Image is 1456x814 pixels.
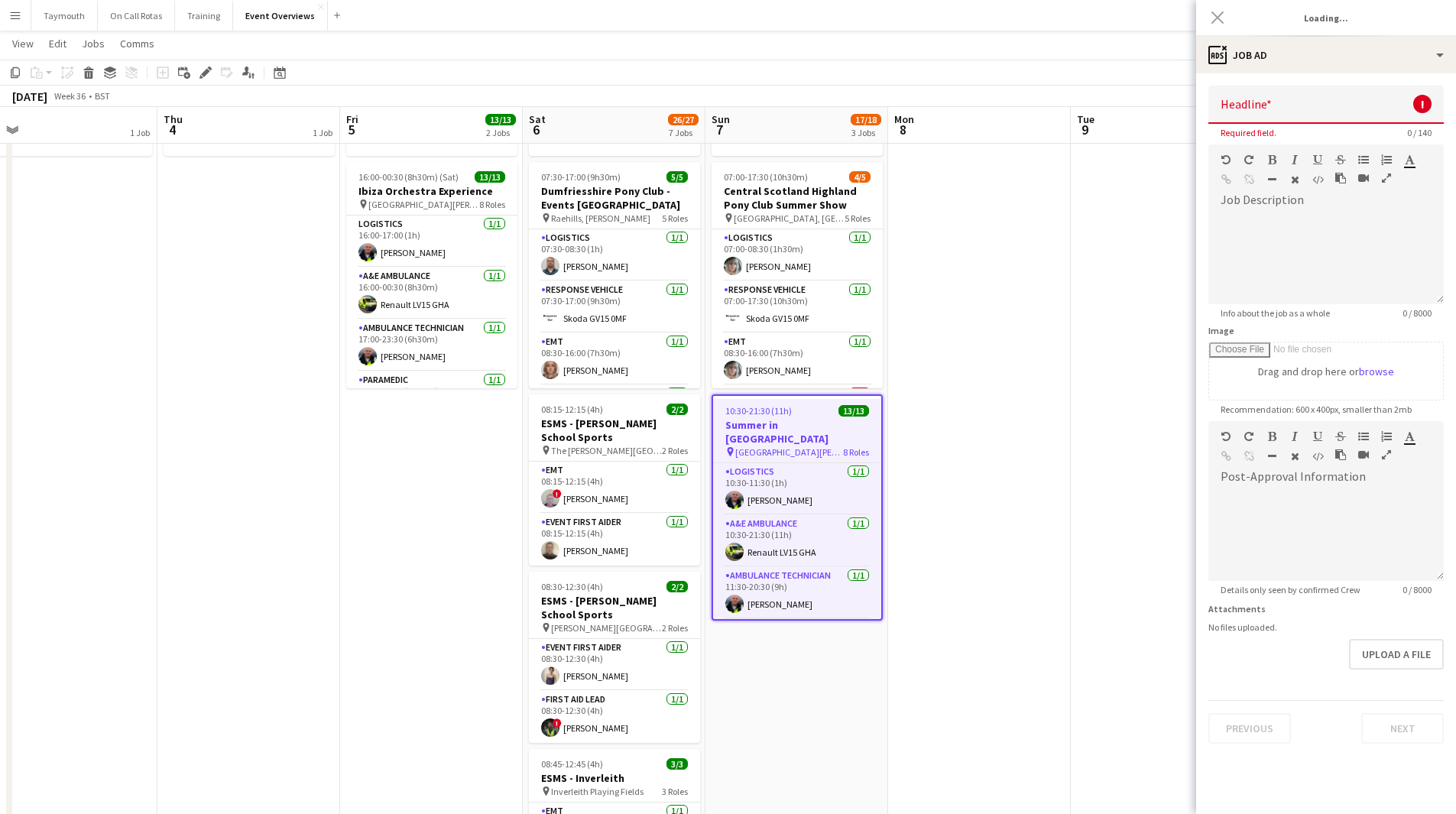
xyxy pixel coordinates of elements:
[713,463,881,515] app-card-role: Logistics1/110:30-11:30 (1h)[PERSON_NAME]
[12,37,34,50] span: View
[712,394,883,621] app-job-card: 10:30-21:30 (11h)13/13Summer in [GEOGRAPHIC_DATA] [GEOGRAPHIC_DATA][PERSON_NAME], [GEOGRAPHIC_DAT...
[894,112,914,126] span: Mon
[709,121,730,138] span: 7
[368,199,479,210] span: [GEOGRAPHIC_DATA][PERSON_NAME], [GEOGRAPHIC_DATA]
[1335,430,1346,443] button: Strikethrough
[346,319,517,371] app-card-role: Ambulance Technician1/117:00-23:30 (6h30m)[PERSON_NAME]
[849,171,871,183] span: 4/5
[1208,603,1266,615] label: Attachments
[1289,174,1300,186] button: Clear Formatting
[1221,430,1231,443] button: Undo
[1358,172,1369,184] button: Insert video
[346,268,517,319] app-card-role: A&E Ambulance1/116:00-00:30 (8h30m)Renault LV15 GHA
[1404,430,1415,443] button: Text Color
[1266,174,1277,186] button: Horizontal Line
[669,127,698,138] div: 7 Jobs
[845,212,871,224] span: 5 Roles
[1266,430,1277,443] button: Bold
[666,758,688,770] span: 3/3
[892,121,914,138] span: 8
[98,1,175,31] button: On Call Rotas
[551,212,650,224] span: Raehills, [PERSON_NAME]
[1312,174,1323,186] button: HTML Code
[486,127,515,138] div: 2 Jobs
[1381,154,1392,166] button: Ordered List
[712,281,883,333] app-card-role: Response Vehicle1/107:00-17:30 (10h30m)Skoda GV15 0MF
[346,112,358,126] span: Fri
[479,199,505,210] span: 8 Roles
[1358,430,1369,443] button: Unordered List
[712,385,883,437] app-card-role: Paramedic0/1
[50,90,89,102] span: Week 36
[529,394,700,566] app-job-card: 08:15-12:15 (4h)2/2ESMS - [PERSON_NAME] School Sports The [PERSON_NAME][GEOGRAPHIC_DATA]2 RolesEM...
[734,212,845,224] span: [GEOGRAPHIC_DATA], [GEOGRAPHIC_DATA]
[843,446,869,458] span: 8 Roles
[724,171,808,183] span: 07:00-17:30 (10h30m)
[1395,127,1444,138] span: 0 / 140
[49,37,66,50] span: Edit
[1404,154,1415,166] button: Text Color
[485,114,516,125] span: 13/13
[233,1,328,31] button: Event Overviews
[43,34,73,54] a: Edit
[1381,449,1392,461] button: Fullscreen
[712,333,883,385] app-card-role: EMT1/108:30-16:00 (7h30m)[PERSON_NAME]
[551,445,662,456] span: The [PERSON_NAME][GEOGRAPHIC_DATA]
[1244,154,1254,166] button: Redo
[1335,449,1346,461] button: Paste as plain text
[346,184,517,198] h3: Ibiza Orchestra Experience
[541,581,603,592] span: 08:30-12:30 (4h)
[31,1,98,31] button: Taymouth
[713,515,881,567] app-card-role: A&E Ambulance1/110:30-21:30 (11h)Renault LV15 GHA
[1221,154,1231,166] button: Undo
[713,418,881,446] h3: Summer in [GEOGRAPHIC_DATA]
[662,212,688,224] span: 5 Roles
[712,184,883,212] h3: Central Scotland Highland Pony Club Summer Show
[358,171,459,183] span: 16:00-00:30 (8h30m) (Sat)
[725,405,792,417] span: 10:30-21:30 (11h)
[1208,621,1444,633] div: No files uploaded.
[1390,584,1444,595] span: 0 / 8000
[529,281,700,333] app-card-role: Response Vehicle1/107:30-17:00 (9h30m)Skoda GV15 0MF
[346,216,517,268] app-card-role: Logistics1/116:00-17:00 (1h)[PERSON_NAME]
[1289,450,1300,462] button: Clear Formatting
[346,371,517,423] app-card-role: Paramedic1/117:00-23:30 (6h30m)
[313,127,332,138] div: 1 Job
[130,127,150,138] div: 1 Job
[662,786,688,797] span: 3 Roles
[6,34,40,54] a: View
[529,184,700,212] h3: Dumfriesshire Pony Club - Events [GEOGRAPHIC_DATA]
[851,127,880,138] div: 3 Jobs
[164,112,183,126] span: Thu
[1312,154,1323,166] button: Underline
[1208,127,1289,138] span: Required field.
[1289,154,1300,166] button: Italic
[1312,450,1323,462] button: HTML Code
[1381,172,1392,184] button: Fullscreen
[1196,37,1456,73] div: Job Ad
[1208,307,1342,319] span: Info about the job as a whole
[12,89,47,104] div: [DATE]
[712,112,730,126] span: Sun
[1266,450,1277,462] button: Horizontal Line
[541,171,621,183] span: 07:30-17:00 (9h30m)
[1289,430,1300,443] button: Italic
[662,622,688,634] span: 2 Roles
[529,162,700,388] div: 07:30-17:00 (9h30m)5/5Dumfriesshire Pony Club - Events [GEOGRAPHIC_DATA] Raehills, [PERSON_NAME]5...
[1196,8,1456,28] h3: Loading...
[1358,154,1369,166] button: Unordered List
[529,691,700,743] app-card-role: First Aid Lead1/108:30-12:30 (4h)![PERSON_NAME]
[662,445,688,456] span: 2 Roles
[712,162,883,388] app-job-card: 07:00-17:30 (10h30m)4/5Central Scotland Highland Pony Club Summer Show [GEOGRAPHIC_DATA], [GEOGRA...
[666,404,688,415] span: 2/2
[161,121,183,138] span: 4
[529,462,700,514] app-card-role: EMT1/108:15-12:15 (4h)![PERSON_NAME]
[1244,430,1254,443] button: Redo
[541,404,603,415] span: 08:15-12:15 (4h)
[529,771,700,785] h3: ESMS - Inverleith
[668,114,699,125] span: 26/27
[529,112,546,126] span: Sat
[175,1,233,31] button: Training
